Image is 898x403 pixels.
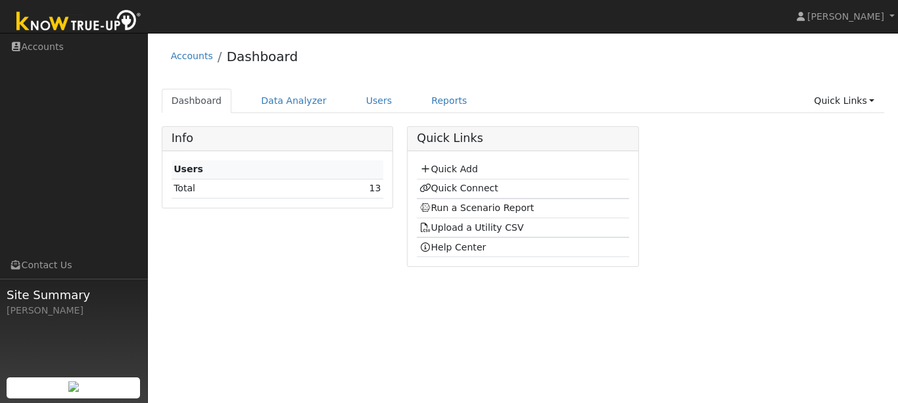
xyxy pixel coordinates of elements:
a: Dashboard [162,89,232,113]
img: retrieve [68,381,79,392]
a: Quick Links [804,89,884,113]
div: [PERSON_NAME] [7,304,141,318]
a: Dashboard [227,49,298,64]
a: Reports [421,89,477,113]
a: Accounts [171,51,213,61]
span: [PERSON_NAME] [807,11,884,22]
img: Know True-Up [10,7,148,37]
a: Users [356,89,402,113]
span: Site Summary [7,286,141,304]
a: Data Analyzer [251,89,337,113]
